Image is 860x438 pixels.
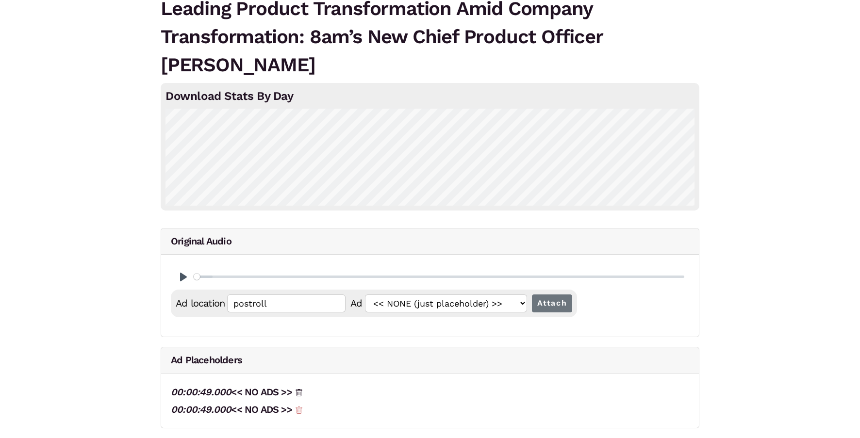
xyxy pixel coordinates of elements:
[171,386,231,398] span: 00:00:49.000
[161,347,699,373] h5: Ad Placeholders
[171,404,292,415] a: 00:00:49.000<< NO ADS >>
[176,269,191,285] button: Play
[176,294,227,312] label: Ad location
[171,404,231,415] span: 00:00:49.000
[171,386,292,398] a: 00:00:49.000<< NO ADS >>
[532,294,573,312] input: Attach
[194,272,684,281] input: Seek
[350,294,364,312] label: Ad
[165,88,695,105] h4: Download Stats By Day
[161,228,699,255] h5: Original Audio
